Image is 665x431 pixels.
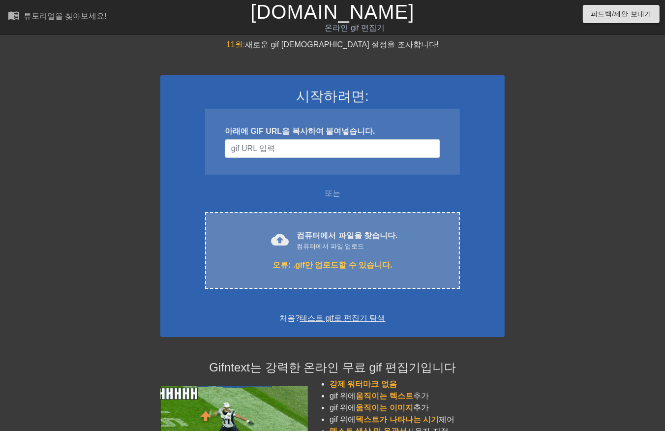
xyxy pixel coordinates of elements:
[173,88,492,105] h3: 시작하려면:
[271,231,289,248] span: cloud_upload
[225,125,440,137] div: 아래에 GIF URL을 복사하여 붙여넣습니다.
[250,1,414,23] a: [DOMAIN_NAME]
[330,390,505,402] li: gif 위에 추가
[24,12,107,20] div: 튜토리얼을 찾아보세요!
[173,312,492,324] div: 처음?
[591,8,652,20] span: 피드백/제안 보내기
[225,139,440,158] input: 사용자 이름
[297,242,397,251] div: 컴퓨터에서 파일 업로드
[330,380,397,388] span: 강제 워터마크 없음
[356,403,413,412] span: 움직이는 이미지
[356,415,439,424] span: 텍스트가 나타나는 시기
[330,402,505,414] li: gif 위에 추가
[160,39,505,51] div: 새로운 gif [DEMOGRAPHIC_DATA] 설정을 조사합니다!
[227,22,484,34] div: 온라인 gif 편집기
[300,314,385,322] a: 테스트 gif로 편집기 탐색
[330,414,505,426] li: gif 위에 제어
[8,9,20,21] span: menu_book
[583,5,660,23] button: 피드백/제안 보내기
[160,361,505,375] h4: Gifntext는 강력한 온라인 무료 gif 편집기입니다
[186,187,479,199] div: 또는
[226,40,245,49] span: 11월:
[356,392,413,400] span: 움직이는 텍스트
[297,231,397,240] font: 컴퓨터에서 파일을 찾습니다.
[8,9,107,25] a: 튜토리얼을 찾아보세요!
[226,259,439,271] div: 오류: .gif만 업로드할 수 있습니다.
